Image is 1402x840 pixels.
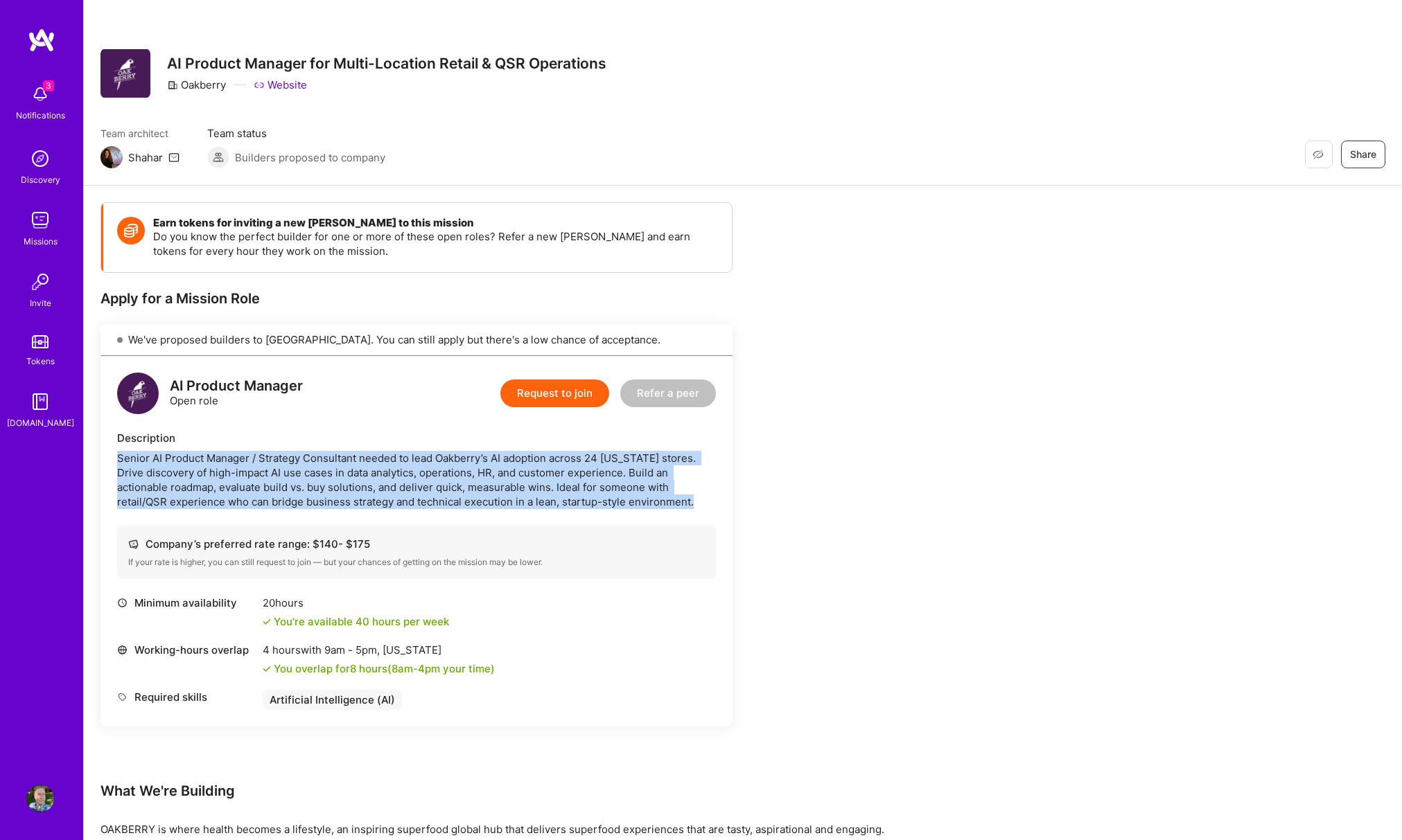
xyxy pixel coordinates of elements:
[207,146,229,168] img: Builders proposed to company
[170,379,303,393] div: AI Product Manager
[117,217,145,244] img: Token icon
[26,388,54,415] img: guide book
[24,234,58,249] div: Missions
[167,80,178,91] i: icon CompanyGray
[254,78,307,92] a: Website
[263,596,449,610] div: 20 hours
[128,557,705,568] div: If your rate is higher, you can still request to join — but your chances of getting on the missio...
[100,782,932,800] div: What We're Building
[21,172,60,187] div: Discovery
[117,598,128,608] i: icon Clock
[263,618,271,626] i: icon Check
[28,28,55,53] img: logo
[500,379,609,407] button: Request to join
[100,49,150,98] img: Company Logo
[26,80,54,108] img: bell
[100,822,932,837] p: OAKBERRY is where health becomes a lifestyle, an inspiring superfood global hub that delivers sup...
[26,354,55,368] div: Tokens
[26,206,54,234] img: teamwork
[263,665,271,673] i: icon Check
[117,690,256,704] div: Required skills
[26,145,54,172] img: discovery
[32,335,49,348] img: tokens
[128,537,705,551] div: Company’s preferred rate range: $ 140 - $ 175
[235,150,385,165] span: Builders proposed to company
[100,324,733,356] div: We've proposed builders to [GEOGRAPHIC_DATA]. You can still apply but there's a low chance of acc...
[30,296,51,310] div: Invite
[16,108,65,123] div: Notifications
[26,785,54,812] img: User Avatar
[43,80,54,91] span: 3
[168,152,179,163] i: icon Mail
[117,645,128,655] i: icon World
[100,289,733,307] div: Apply for a Mission Role
[263,690,402,710] div: Artificial Intelligence (AI)
[263,614,449,629] div: You're available 40 hours per week
[117,692,128,702] i: icon Tag
[274,661,495,676] div: You overlap for 8 hours ( your time)
[128,150,163,165] div: Shahar
[117,643,256,657] div: Working-hours overlap
[26,268,54,296] img: Invite
[263,643,495,657] div: 4 hours with [US_STATE]
[117,596,256,610] div: Minimum availability
[128,539,139,549] i: icon Cash
[100,146,123,168] img: Team Architect
[1313,149,1324,160] i: icon EyeClosed
[322,643,383,656] span: 9am - 5pm ,
[117,451,716,509] div: Senior AI Product Manager / Strategy Consultant needed to lead Oakberry’s AI adoption across 24 [...
[167,78,226,92] div: Oakberry
[1350,148,1376,161] span: Share
[153,217,718,229] h4: Earn tokens for inviting a new [PERSON_NAME] to this mission
[170,379,303,408] div: Open role
[1341,141,1385,168] button: Share
[153,229,718,258] p: Do you know the perfect builder for one or more of these open roles? Refer a new [PERSON_NAME] an...
[7,415,74,430] div: [DOMAIN_NAME]
[117,431,716,445] div: Description
[100,126,179,141] span: Team architect
[23,785,58,812] a: User Avatar
[392,662,440,675] span: 8am - 4pm
[117,373,159,414] img: logo
[167,55,606,72] h3: AI Product Manager for Multi-Location Retail & QSR Operations
[207,126,385,141] span: Team status
[620,379,716,407] button: Refer a peer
